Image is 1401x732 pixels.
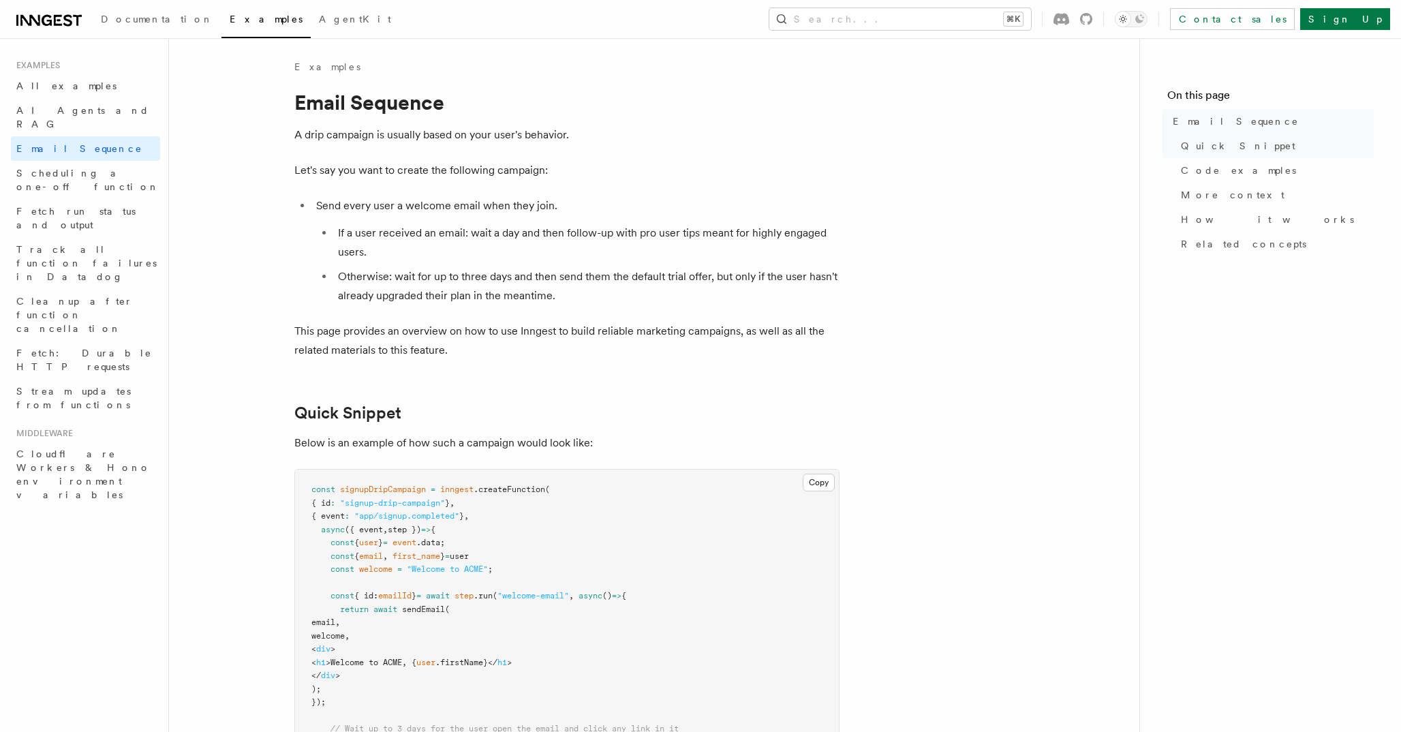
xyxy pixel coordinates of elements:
[334,267,840,305] li: Otherwise: wait for up to three days and then send them the default trial offer, but only if the ...
[335,671,340,680] span: >
[407,564,488,574] span: "Welcome to ACME"
[445,498,450,508] span: }
[354,538,359,547] span: {
[373,605,397,614] span: await
[326,658,416,667] span: >Welcome to ACME, {
[330,498,335,508] span: :
[294,322,840,360] p: This page provides an overview on how to use Inngest to build reliable marketing campaigns, as we...
[345,511,350,521] span: :
[1181,237,1306,251] span: Related concepts
[294,90,840,115] h1: Email Sequence
[1175,158,1374,183] a: Code examples
[16,296,133,334] span: Cleanup after function cancellation
[340,485,426,494] span: signupDripCampaign
[16,386,131,410] span: Stream updates from functions
[11,199,160,237] a: Fetch run status and output
[354,511,459,521] span: "app/signup.completed"
[330,644,335,654] span: >
[416,538,445,547] span: .data;
[340,498,445,508] span: "signup-drip-campaign"
[230,14,303,25] span: Examples
[16,80,117,91] span: All examples
[1175,232,1374,256] a: Related concepts
[311,644,316,654] span: <
[311,671,321,680] span: </
[612,591,621,600] span: =>
[1300,8,1390,30] a: Sign Up
[101,14,213,25] span: Documentation
[321,525,345,534] span: async
[464,511,469,521] span: ,
[621,591,626,600] span: {
[330,564,354,574] span: const
[311,4,399,37] a: AgentKit
[1181,188,1284,202] span: More context
[11,428,73,439] span: Middleware
[294,433,840,453] p: Below is an example of how such a campaign would look like:
[392,538,416,547] span: event
[93,4,221,37] a: Documentation
[435,658,497,667] span: .firstName}</
[440,551,445,561] span: }
[497,591,569,600] span: "welcome-email"
[1175,134,1374,158] a: Quick Snippet
[507,658,512,667] span: >
[330,591,354,600] span: const
[388,525,421,534] span: step })
[311,511,345,521] span: { event
[569,591,574,600] span: ,
[383,538,388,547] span: =
[359,551,383,561] span: email
[488,564,493,574] span: ;
[340,605,369,614] span: return
[330,551,354,561] span: const
[431,485,435,494] span: =
[11,442,160,507] a: Cloudflare Workers & Hono environment variables
[16,348,152,372] span: Fetch: Durable HTTP requests
[455,591,474,600] span: step
[1115,11,1148,27] button: Toggle dark mode
[426,591,450,600] span: await
[11,161,160,199] a: Scheduling a one-off function
[294,125,840,144] p: A drip campaign is usually based on your user's behavior.
[16,206,136,230] span: Fetch run status and output
[16,168,159,192] span: Scheduling a one-off function
[311,617,335,627] span: email
[11,289,160,341] a: Cleanup after function cancellation
[330,538,354,547] span: const
[474,591,493,600] span: .run
[450,498,455,508] span: ,
[1173,115,1299,128] span: Email Sequence
[383,525,388,534] span: ,
[312,196,840,305] li: Send every user a welcome email when they join.
[579,591,602,600] span: async
[311,498,330,508] span: { id
[294,403,401,423] a: Quick Snippet
[378,538,383,547] span: }
[545,485,550,494] span: (
[311,485,335,494] span: const
[311,631,345,641] span: welcome
[11,341,160,379] a: Fetch: Durable HTTP requests
[1167,87,1374,109] h4: On this page
[334,224,840,262] li: If a user received an email: wait a day and then follow-up with pro user tips meant for highly en...
[1181,164,1296,177] span: Code examples
[311,697,326,707] span: });
[1004,12,1023,26] kbd: ⌘K
[1167,109,1374,134] a: Email Sequence
[493,591,497,600] span: (
[16,244,157,282] span: Track all function failures in Datadog
[316,644,330,654] span: div
[445,605,450,614] span: (
[311,684,321,694] span: );
[321,671,335,680] span: div
[11,379,160,417] a: Stream updates from functions
[294,60,360,74] a: Examples
[474,485,545,494] span: .createFunction
[431,525,435,534] span: {
[497,658,507,667] span: h1
[459,511,464,521] span: }
[803,474,835,491] button: Copy
[11,98,160,136] a: AI Agents and RAG
[354,591,378,600] span: { id:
